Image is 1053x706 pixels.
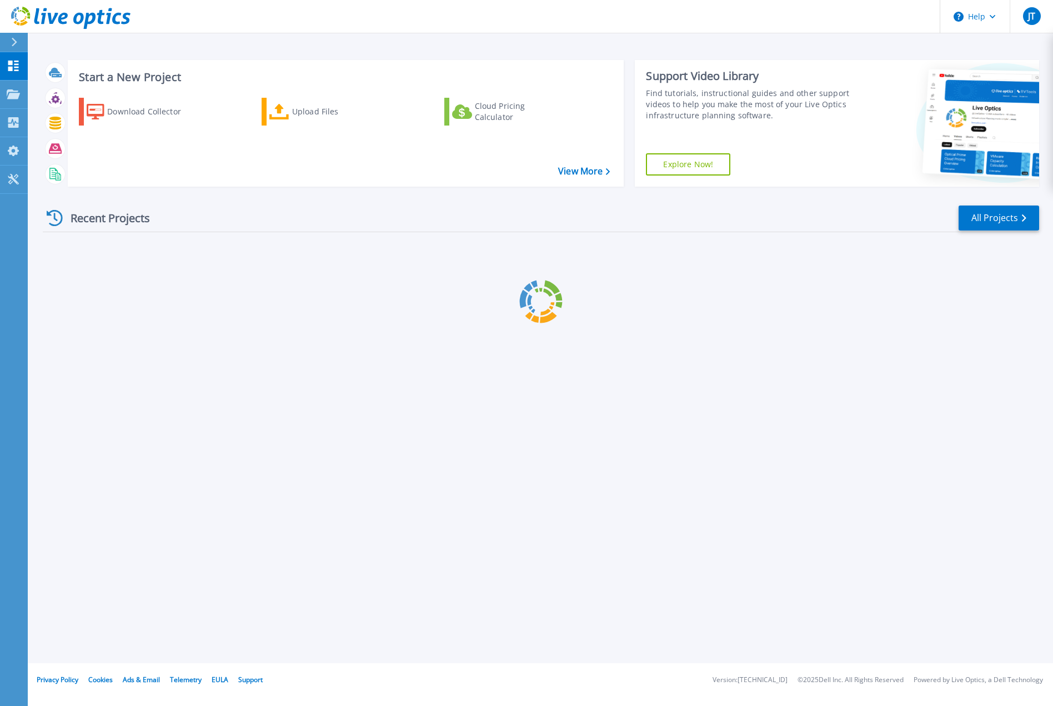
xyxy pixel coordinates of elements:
a: Upload Files [262,98,385,126]
div: Cloud Pricing Calculator [475,101,564,123]
h3: Start a New Project [79,71,610,83]
div: Recent Projects [43,204,165,232]
a: All Projects [959,206,1039,231]
a: Cloud Pricing Calculator [444,98,568,126]
a: EULA [212,675,228,684]
div: Find tutorials, instructional guides and other support videos to help you make the most of your L... [646,88,852,121]
div: Download Collector [107,101,196,123]
span: JT [1028,12,1035,21]
div: Upload Files [292,101,381,123]
li: © 2025 Dell Inc. All Rights Reserved [798,677,904,684]
a: Explore Now! [646,153,730,176]
li: Powered by Live Optics, a Dell Technology [914,677,1043,684]
a: Ads & Email [123,675,160,684]
li: Version: [TECHNICAL_ID] [713,677,788,684]
a: Download Collector [79,98,203,126]
a: Telemetry [170,675,202,684]
a: Support [238,675,263,684]
a: Privacy Policy [37,675,78,684]
div: Support Video Library [646,69,852,83]
a: Cookies [88,675,113,684]
a: View More [558,166,610,177]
